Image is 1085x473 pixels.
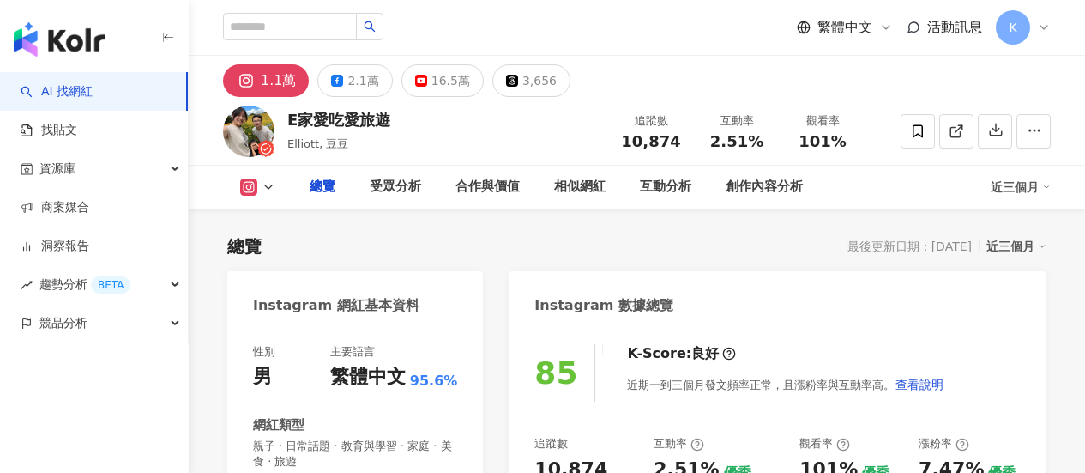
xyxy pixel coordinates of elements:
div: 互動率 [654,436,704,452]
div: 16.5萬 [431,69,470,93]
div: 相似網紅 [554,177,606,197]
span: 資源庫 [39,149,75,188]
button: 查看說明 [895,367,944,402]
div: 漲粉率 [919,436,969,452]
button: 3,656 [492,64,570,97]
span: 查看說明 [895,378,943,391]
div: 良好 [691,344,719,363]
span: 競品分析 [39,304,87,343]
div: 網紅類型 [253,416,304,434]
span: 活動訊息 [927,19,982,35]
div: 最後更新日期：[DATE] [847,240,972,253]
a: 找貼文 [21,122,77,139]
span: K [1009,18,1016,37]
span: 繁體中文 [817,18,872,37]
div: 3,656 [522,69,557,93]
div: 合作與價值 [455,177,520,197]
div: 2.1萬 [347,69,378,93]
span: 95.6% [410,372,458,391]
button: 16.5萬 [401,64,484,97]
div: 總覽 [310,177,335,197]
a: 洞察報告 [21,238,89,255]
div: E家愛吃愛旅遊 [287,109,390,130]
div: 近三個月 [991,173,1051,201]
div: 近期一到三個月發文頻率正常，且漲粉率與互動率高。 [627,367,944,402]
div: 觀看率 [799,436,850,452]
img: logo [14,22,105,57]
span: 101% [799,133,847,150]
span: search [364,21,376,33]
div: BETA [91,276,130,294]
div: 85 [534,355,577,391]
span: 10,874 [621,132,680,150]
img: KOL Avatar [223,106,274,157]
div: 繁體中文 [330,364,406,391]
div: 性別 [253,344,275,360]
span: 趨勢分析 [39,265,130,304]
div: 總覽 [227,234,262,258]
div: K-Score : [627,344,736,363]
div: 追蹤數 [618,112,684,130]
div: Instagram 網紅基本資料 [253,296,419,315]
div: 男 [253,364,272,391]
button: 1.1萬 [223,64,309,97]
div: 互動分析 [640,177,691,197]
div: 受眾分析 [370,177,421,197]
div: 近三個月 [986,235,1046,258]
button: 2.1萬 [317,64,392,97]
span: rise [21,279,33,291]
div: Instagram 數據總覽 [534,296,673,315]
div: 互動率 [704,112,769,130]
div: 1.1萬 [261,69,296,93]
div: 觀看率 [790,112,855,130]
a: 商案媒合 [21,199,89,216]
div: 主要語言 [330,344,375,360]
a: searchAI 找網紅 [21,83,93,100]
div: 創作內容分析 [726,177,803,197]
span: Elliott, 豆豆 [287,137,348,150]
span: 2.51% [710,133,763,150]
div: 追蹤數 [534,436,568,452]
span: 親子 · 日常話題 · 教育與學習 · 家庭 · 美食 · 旅遊 [253,439,457,470]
